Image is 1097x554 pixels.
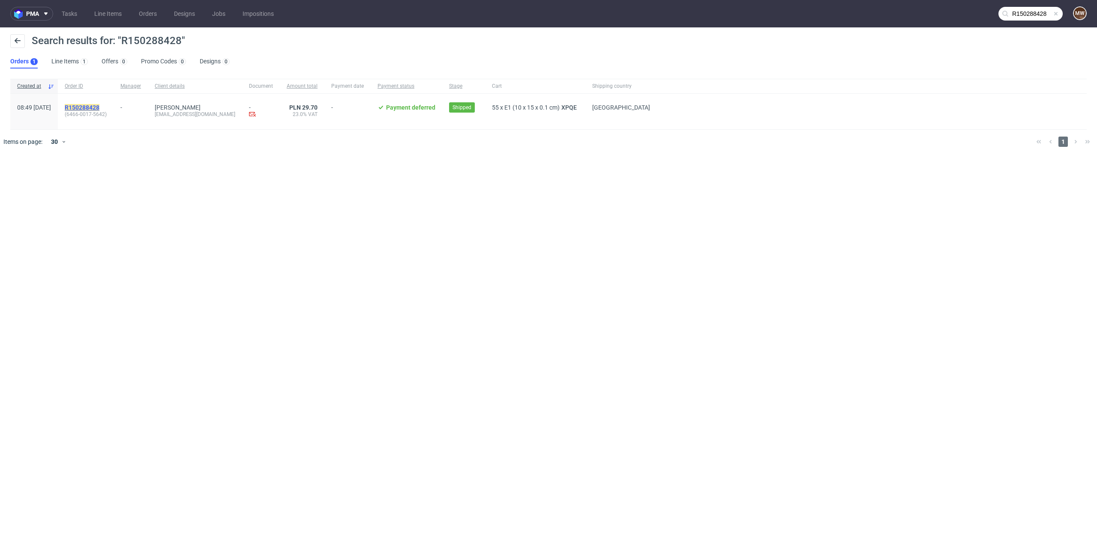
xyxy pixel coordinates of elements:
[120,101,141,111] div: -
[386,104,435,111] span: Payment deferred
[592,83,650,90] span: Shipping country
[1058,137,1068,147] span: 1
[155,83,235,90] span: Client details
[287,111,318,118] span: 23.0% VAT
[141,55,186,69] a: Promo Codes0
[65,104,101,111] a: R150288428
[207,7,231,21] a: Jobs
[492,83,578,90] span: Cart
[287,83,318,90] span: Amount total
[134,7,162,21] a: Orders
[504,104,560,111] span: E1 (10 x 15 x 0.1 cm)
[289,104,318,111] span: PLN 29.70
[120,83,141,90] span: Manager
[57,7,82,21] a: Tasks
[14,9,26,19] img: logo
[249,83,273,90] span: Document
[169,7,200,21] a: Designs
[65,104,99,111] mark: R150288428
[449,83,478,90] span: Stage
[83,59,86,65] div: 1
[3,137,42,146] span: Items on page:
[122,59,125,65] div: 0
[155,104,201,111] a: [PERSON_NAME]
[46,136,61,148] div: 30
[89,7,127,21] a: Line Items
[592,104,650,111] span: [GEOGRAPHIC_DATA]
[65,111,107,118] span: (6466-0017-5642)
[26,11,39,17] span: pma
[200,55,230,69] a: Designs0
[225,59,228,65] div: 0
[10,7,53,21] button: pma
[51,55,88,69] a: Line Items1
[32,35,185,47] span: Search results for: "R150288428"
[378,83,435,90] span: Payment status
[331,83,364,90] span: Payment date
[331,104,364,119] span: -
[492,104,578,111] div: x
[65,83,107,90] span: Order ID
[1074,7,1086,19] figcaption: MW
[33,59,36,65] div: 1
[453,104,471,111] span: Shipped
[17,104,51,111] span: 08:49 [DATE]
[181,59,184,65] div: 0
[249,104,273,119] div: -
[10,55,38,69] a: Orders1
[102,55,127,69] a: Offers0
[237,7,279,21] a: Impositions
[17,83,44,90] span: Created at
[492,104,499,111] span: 55
[560,104,578,111] a: XPQE
[155,111,235,118] div: [EMAIL_ADDRESS][DOMAIN_NAME]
